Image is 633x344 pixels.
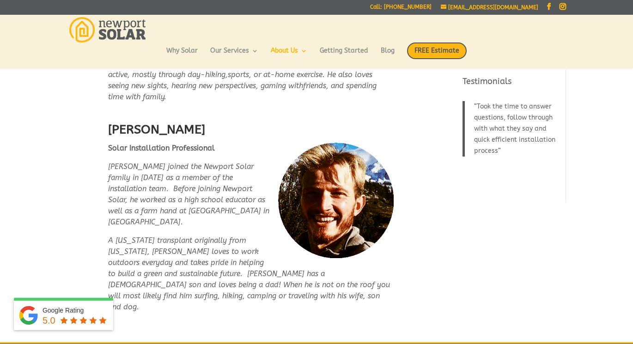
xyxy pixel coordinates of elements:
a: [EMAIL_ADDRESS][DOMAIN_NAME] [441,4,538,11]
span: A [US_STATE] transplant originally from [US_STATE], [PERSON_NAME] loves to work outdoors everyday... [108,236,390,311]
span: [PERSON_NAME] is a born-and-raised [DEMOGRAPHIC_DATA] who enjoys staying active, mostly through d... [108,48,255,79]
div: Google Rating [43,306,109,315]
span: sports, or at-home exercise. He also loves seeing new sights, hearing new perspectives, gaming with [108,70,372,90]
a: Why Solar [166,48,198,63]
a: Call: [PHONE_NUMBER] [370,4,432,14]
img: Rich Legan - Newport Solar [278,143,394,258]
img: Newport Solar | Solar Energy Optimized. [69,17,146,42]
span: FREE Estimate [407,42,467,59]
a: Getting Started [320,48,368,63]
a: About Us [271,48,307,63]
span: Took the time to answer questions, follow through with what they say and quick efficient installa... [474,103,555,155]
h4: Testimonials [463,76,560,92]
a: FREE Estimate [407,42,467,68]
span: [PERSON_NAME] joined the Newport Solar family in [DATE] as a member of the installation team. Bef... [108,162,269,226]
span: friends, and spending time with family. [108,81,377,101]
b: [PERSON_NAME] [108,122,205,137]
span: 5.0 [43,315,55,326]
a: Our Services [210,48,258,63]
b: Solar Installation Professional [108,144,215,152]
a: Blog [381,48,395,63]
